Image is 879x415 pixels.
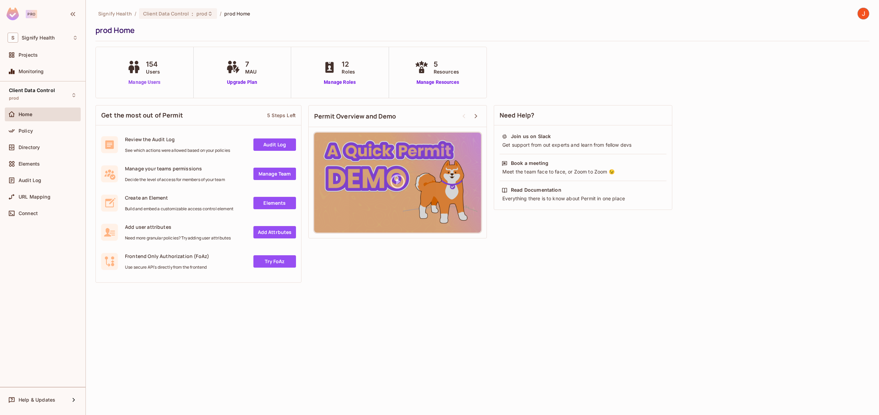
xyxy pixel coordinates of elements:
span: MAU [245,68,256,75]
a: Audit Log [253,138,296,151]
span: Use secure API's directly from the frontend [125,265,209,270]
span: Need more granular policies? Try adding user attributes [125,235,231,241]
span: Workspace: Signify Health [22,35,55,41]
span: Policy [19,128,33,134]
span: Get the most out of Permit [101,111,183,120]
div: Get support from out experts and learn from fellow devs [502,142,664,148]
span: Add user attributes [125,224,231,230]
span: Build and embed a customizable access control element [125,206,233,212]
span: Directory [19,145,40,150]
span: 154 [146,59,160,69]
span: See which actions were allowed based on your policies [125,148,230,153]
span: Client Data Control [9,88,55,93]
span: Decide the level of access for members of your team [125,177,225,182]
span: Monitoring [19,69,44,74]
span: Create an Element [125,194,233,201]
li: / [220,10,221,17]
li: / [135,10,136,17]
span: Projects [19,52,38,58]
span: 12 [342,59,355,69]
span: prod Home [224,10,250,17]
span: Roles [342,68,355,75]
span: : [191,11,194,16]
span: Resources [434,68,459,75]
span: Review the Audit Log [125,136,230,143]
div: Read Documentation [511,187,561,193]
div: Join us on Slack [511,133,551,140]
span: Audit Log [19,178,41,183]
div: Pro [26,10,37,18]
a: Upgrade Plan [225,79,260,86]
span: 5 [434,59,459,69]
a: Manage Resources [413,79,463,86]
span: URL Mapping [19,194,50,200]
div: 5 Steps Left [267,112,296,119]
span: Connect [19,211,38,216]
span: Client Data Control [143,10,189,17]
span: Frontend Only Authorization (FoAz) [125,253,209,259]
span: S [8,33,18,43]
a: Add Attrbutes [253,226,296,238]
span: the active workspace [98,10,132,17]
span: Users [146,68,160,75]
span: prod [9,96,19,101]
div: Book a meeting [511,160,548,167]
span: Permit Overview and Demo [314,112,396,121]
span: Manage your teams permissions [125,165,225,172]
div: prod Home [95,25,866,35]
img: SReyMgAAAABJRU5ErkJggg== [7,8,19,20]
span: Need Help? [500,111,535,120]
span: prod [196,10,208,17]
span: Home [19,112,33,117]
a: Manage Roles [321,79,358,86]
div: Everything there is to know about Permit in one place [502,195,664,202]
a: Elements [253,197,296,209]
span: Elements [19,161,40,167]
a: Try FoAz [253,255,296,268]
span: 7 [245,59,256,69]
a: Manage Team [253,168,296,180]
span: Help & Updates [19,397,55,403]
a: Manage Users [125,79,163,86]
div: Meet the team face to face, or Zoom to Zoom 😉 [502,168,664,175]
img: Justin Catterton [858,8,869,19]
